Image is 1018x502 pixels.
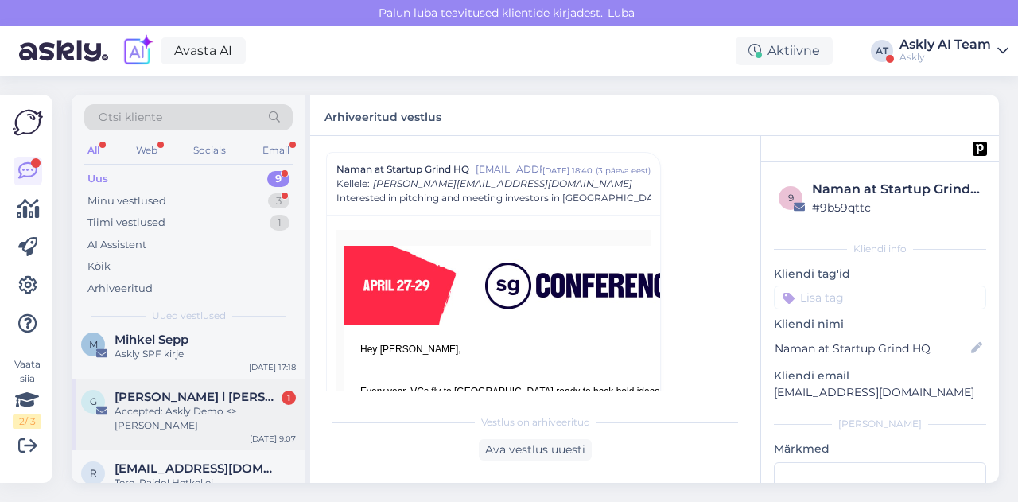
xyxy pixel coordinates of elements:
div: Askly SPF kirje [115,347,296,361]
div: AI Assistent [87,237,146,253]
img: Askly Logo [13,107,43,138]
p: Hey [PERSON_NAME], [360,341,806,358]
span: Gert Rohtla l ROHE AUTO [115,390,280,404]
div: Vaata siia [13,357,41,429]
div: [DATE] 18:40 [542,165,593,177]
img: explore-ai [121,34,154,68]
p: Märkmed [774,441,986,457]
div: Askly [899,51,991,64]
div: ( 3 päeva eest ) [596,165,651,177]
p: Every year, VCs fly to [GEOGRAPHIC_DATA] ready to back bold ideas. And if you have one, you belon... [360,383,806,417]
span: r [90,467,97,479]
p: Kliendi nimi [774,316,986,333]
div: 9 [267,171,289,187]
p: Kliendi tag'id [774,266,986,282]
div: [DATE] 17:18 [249,361,296,373]
span: [PERSON_NAME][EMAIL_ADDRESS][DOMAIN_NAME] [373,177,632,189]
div: 3 [268,193,289,209]
div: Kliendi info [774,242,986,256]
div: [PERSON_NAME] [774,417,986,431]
div: All [84,140,103,161]
input: Lisa nimi [775,340,968,357]
a: Askly AI TeamAskly [899,38,1008,64]
span: Interested in pitching and meeting investors in [GEOGRAPHIC_DATA]? 💰 [336,191,690,205]
div: Accepted: Askly Demo <> [PERSON_NAME] [115,404,296,433]
div: Kõik [87,259,111,274]
span: 9 [788,192,794,204]
div: Askly AI Team [899,38,991,51]
div: 1 [270,215,289,231]
span: Luba [603,6,639,20]
div: AT [871,40,893,62]
div: Uus [87,171,108,187]
span: Otsi kliente [99,109,162,126]
span: Kellele : [336,177,370,189]
div: Aktiivne [736,37,833,65]
div: Minu vestlused [87,193,166,209]
span: Uued vestlused [152,309,226,323]
div: Ava vestlus uuesti [479,439,592,461]
span: M [89,338,98,350]
span: raido@limegrow.com [115,461,280,476]
div: Email [259,140,293,161]
span: [EMAIL_ADDRESS][DOMAIN_NAME] [476,162,542,177]
p: Kliendi email [774,368,986,384]
div: Arhiveeritud [87,281,153,297]
div: Naman at Startup Grind HQ [812,180,981,199]
div: [DATE] 9:07 [250,433,296,445]
div: # 9b59qttc [812,199,981,216]
div: 1 [282,391,296,405]
div: Tiimi vestlused [87,215,165,231]
div: 2 / 3 [13,414,41,429]
p: [EMAIL_ADDRESS][DOMAIN_NAME] [774,384,986,401]
div: Web [133,140,161,161]
a: Avasta AI [161,37,246,64]
span: Mihkel Sepp [115,333,188,347]
div: Socials [190,140,229,161]
span: G [90,395,97,407]
label: Arhiveeritud vestlus [324,104,441,126]
input: Lisa tag [774,286,986,309]
span: Naman at Startup Grind HQ [336,162,469,177]
img: pd [973,142,987,156]
span: Vestlus on arhiveeritud [481,415,590,430]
